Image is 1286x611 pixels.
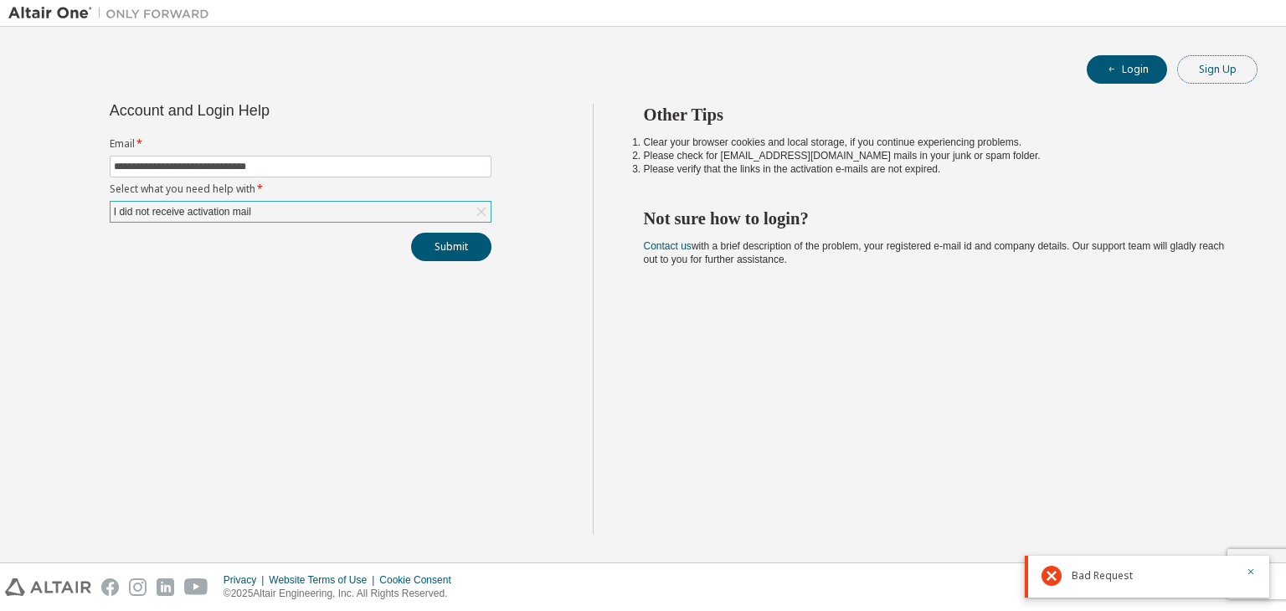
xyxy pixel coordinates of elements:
[644,240,1225,265] span: with a brief description of the problem, your registered e-mail id and company details. Our suppo...
[8,5,218,22] img: Altair One
[644,240,692,252] a: Contact us
[1072,569,1133,583] span: Bad Request
[110,182,491,196] label: Select what you need help with
[644,104,1228,126] h2: Other Tips
[224,573,269,587] div: Privacy
[111,202,491,222] div: I did not receive activation mail
[1087,55,1167,84] button: Login
[644,162,1228,176] li: Please verify that the links in the activation e-mails are not expired.
[110,104,415,117] div: Account and Login Help
[644,208,1228,229] h2: Not sure how to login?
[1177,55,1258,84] button: Sign Up
[644,136,1228,149] li: Clear your browser cookies and local storage, if you continue experiencing problems.
[411,233,491,261] button: Submit
[110,137,491,151] label: Email
[101,578,119,596] img: facebook.svg
[184,578,208,596] img: youtube.svg
[5,578,91,596] img: altair_logo.svg
[644,149,1228,162] li: Please check for [EMAIL_ADDRESS][DOMAIN_NAME] mails in your junk or spam folder.
[379,573,460,587] div: Cookie Consent
[111,203,254,221] div: I did not receive activation mail
[269,573,379,587] div: Website Terms of Use
[157,578,174,596] img: linkedin.svg
[129,578,147,596] img: instagram.svg
[224,587,461,601] p: © 2025 Altair Engineering, Inc. All Rights Reserved.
